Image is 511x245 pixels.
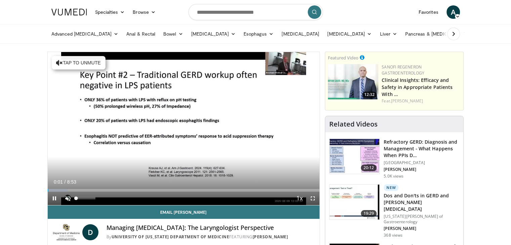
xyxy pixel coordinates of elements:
p: New [384,184,398,191]
a: Bowel [159,27,187,41]
h4: Managing [MEDICAL_DATA]: The Laryngologist Perspective [107,224,314,232]
a: [MEDICAL_DATA] [278,27,323,41]
span: 12:32 [362,92,377,98]
video-js: Video Player [48,52,320,205]
div: By FEATURING [107,234,314,240]
button: Playback Rate [293,192,306,205]
img: VuMedi Logo [51,9,87,15]
a: Advanced [MEDICAL_DATA] [47,27,123,41]
a: 20:12 Refractory GERD: Diagnosis and Management - What Happens When PPIs D… [GEOGRAPHIC_DATA] [PE... [329,139,459,179]
a: 19:29 New Dos and Don'ts in GERD and [PERSON_NAME][MEDICAL_DATA] [US_STATE][PERSON_NAME] of Gastr... [329,184,459,238]
a: Pancreas & [MEDICAL_DATA] [401,27,480,41]
a: [MEDICAL_DATA] [323,27,376,41]
p: [PERSON_NAME] [384,226,459,231]
a: Browse [129,5,160,19]
span: 20:12 [361,164,377,171]
p: [GEOGRAPHIC_DATA] [384,160,459,165]
img: bf9ce42c-6823-4735-9d6f-bc9dbebbcf2c.png.150x105_q85_crop-smart_upscale.jpg [328,64,378,99]
a: Esophagus [240,27,278,41]
a: A [446,5,460,19]
span: / [65,179,66,185]
button: Unmute [61,192,75,205]
p: [US_STATE][PERSON_NAME] of Gastroenterology [384,214,459,225]
p: 368 views [384,233,402,238]
a: [MEDICAL_DATA] [187,27,240,41]
h4: Related Videos [329,120,378,128]
a: Email [PERSON_NAME] [48,205,320,219]
button: Fullscreen [306,192,320,205]
a: University of [US_STATE] Department of Medicine [112,234,229,240]
button: Pause [48,192,61,205]
a: Liver [376,27,401,41]
h3: Refractory GERD: Diagnosis and Management - What Happens When PPIs D… [384,139,459,159]
small: Featured Video [328,55,358,61]
h3: Dos and Don'ts in GERD and [PERSON_NAME][MEDICAL_DATA] [384,192,459,212]
a: D [82,224,98,240]
div: Feat. [382,98,461,104]
a: [PERSON_NAME] [253,234,288,240]
p: [PERSON_NAME] [384,167,459,172]
a: [PERSON_NAME] [391,98,423,104]
p: 5.0K views [384,174,403,179]
a: Clinical Insights: Efficacy and Safety in Appropriate Patients With … [382,77,453,97]
a: Sanofi Regeneron Gastroenterology [382,64,424,76]
div: Progress Bar [48,189,320,192]
img: University of Colorado Department of Medicine [53,224,80,240]
span: 8:53 [67,179,76,185]
img: f50e71c0-081a-4360-bbe0-1cd57b33a2d4.150x105_q85_crop-smart_upscale.jpg [330,185,379,219]
a: Anal & Rectal [122,27,159,41]
img: 3ebb8888-053f-4716-a04b-23597f74d097.150x105_q85_crop-smart_upscale.jpg [330,139,379,174]
span: 0:01 [54,179,63,185]
input: Search topics, interventions [188,4,323,20]
a: 12:32 [328,64,378,99]
button: Tap to unmute [52,56,105,69]
div: Volume Level [76,197,95,199]
a: Specialties [91,5,129,19]
span: 19:29 [361,210,377,217]
a: Favorites [415,5,442,19]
